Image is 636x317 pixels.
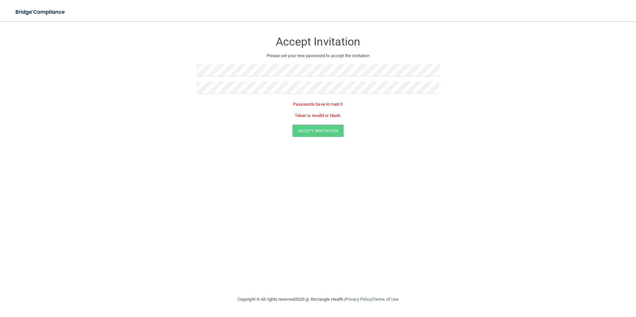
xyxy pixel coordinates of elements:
[373,297,398,302] a: Terms of Use
[197,100,439,108] p: Passwords have to match
[202,52,434,60] p: Please set your new password to accept the invitation
[10,5,71,19] img: bridge_compliance_login_screen.278c3ca4.svg
[197,289,439,310] div: Copyright © All rights reserved 2025 @ Rectangle Health | |
[197,36,439,48] h3: Accept Invitation
[521,270,628,296] iframe: Drift Widget Chat Controller
[292,125,344,137] button: Accept Invitation
[197,112,439,120] p: Token is invalid or blank.
[345,297,372,302] a: Privacy Policy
